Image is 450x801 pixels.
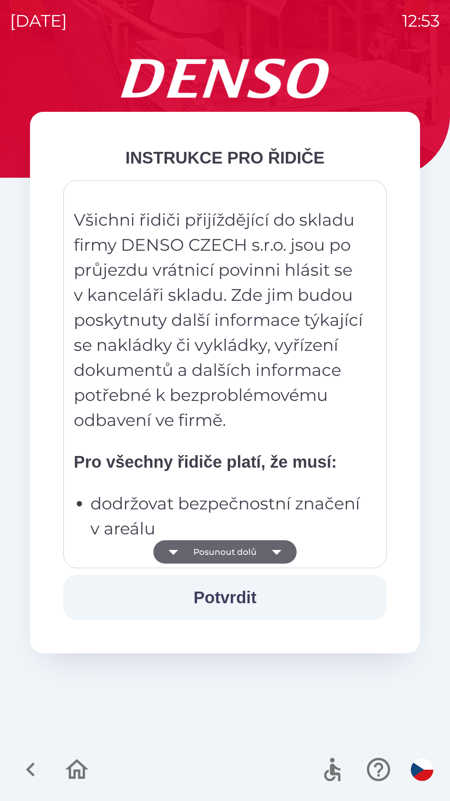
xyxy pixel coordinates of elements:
[63,575,387,620] button: Potvrdit
[30,58,420,98] img: Logo
[10,8,67,33] p: [DATE]
[411,758,433,781] img: cs flag
[63,145,387,170] div: INSTRUKCE PRO ŘIDIČE
[153,540,297,564] button: Posunout dolů
[74,453,337,471] strong: Pro všechny řidiče platí, že musí:
[402,8,440,33] p: 12:53
[90,491,365,541] p: dodržovat bezpečnostní značení v areálu
[74,207,365,433] p: Všichni řidiči přijíždějící do skladu firmy DENSO CZECH s.r.o. jsou po průjezdu vrátnicí povinni ...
